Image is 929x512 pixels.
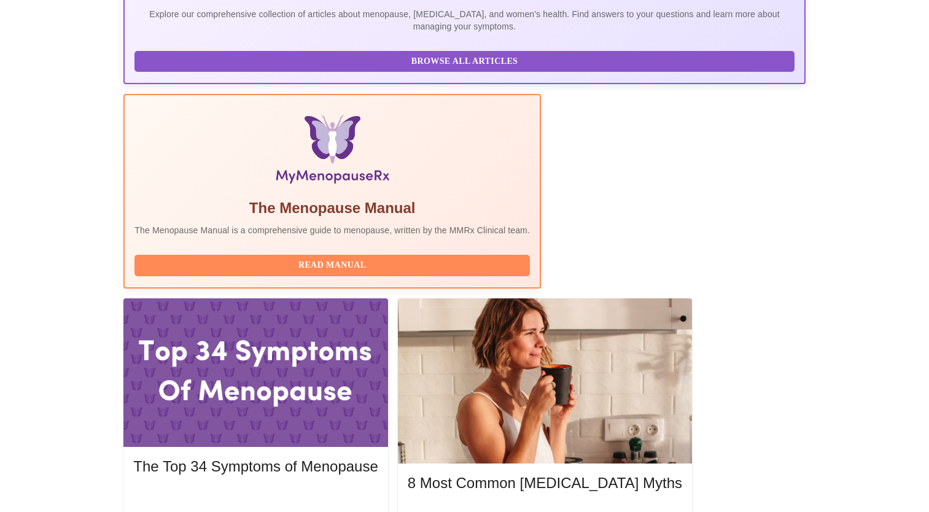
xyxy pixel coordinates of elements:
img: Menopause Manual [197,115,467,188]
button: Read Manual [134,255,530,276]
a: Browse All Articles [134,55,797,66]
p: Explore our comprehensive collection of articles about menopause, [MEDICAL_DATA], and women's hea... [134,8,794,33]
p: The Menopause Manual is a comprehensive guide to menopause, written by the MMRx Clinical team. [134,224,530,236]
button: Browse All Articles [134,51,794,72]
h5: The Top 34 Symptoms of Menopause [133,457,378,476]
button: Read More [133,487,378,509]
span: Read More [146,491,365,506]
span: Browse All Articles [147,54,782,69]
a: Read Manual [134,259,533,270]
a: Read More [133,492,381,502]
h5: The Menopause Manual [134,198,530,218]
h5: 8 Most Common [MEDICAL_DATA] Myths [408,473,682,493]
span: Read Manual [147,258,518,273]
